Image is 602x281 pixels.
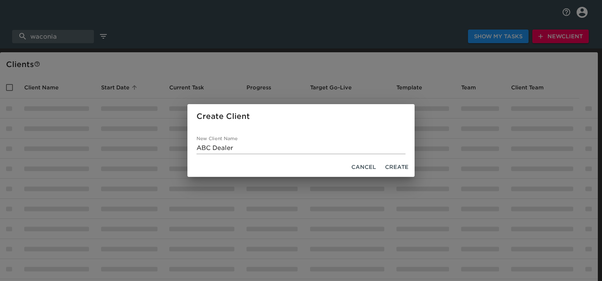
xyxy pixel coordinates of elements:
span: Cancel [351,162,376,172]
h2: Create Client [197,110,405,122]
button: Cancel [348,160,379,174]
button: Create [382,160,412,174]
span: Create [385,162,409,172]
label: New Client Name [197,136,238,141]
